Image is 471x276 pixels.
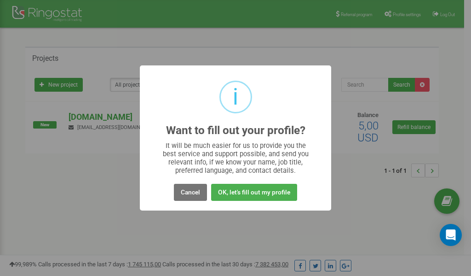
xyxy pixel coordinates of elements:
[166,124,305,137] h2: Want to fill out your profile?
[440,224,462,246] div: Open Intercom Messenger
[233,82,238,112] div: i
[211,184,297,201] button: OK, let's fill out my profile
[158,141,313,175] div: It will be much easier for us to provide you the best service and support possible, and send you ...
[174,184,207,201] button: Cancel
